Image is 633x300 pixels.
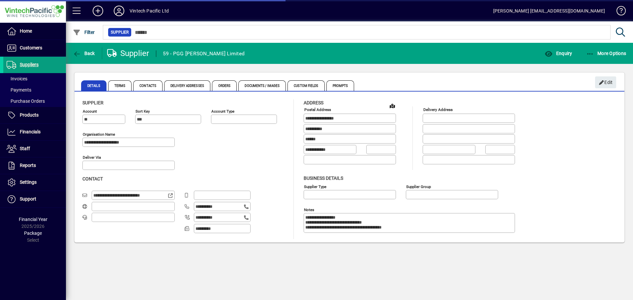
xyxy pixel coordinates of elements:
[163,48,245,59] div: 59 - PGG [PERSON_NAME] Limited
[304,207,314,212] mat-label: Notes
[326,80,354,91] span: Prompts
[212,80,237,91] span: Orders
[66,47,102,59] app-page-header-button: Back
[20,196,36,202] span: Support
[83,132,115,137] mat-label: Organisation name
[287,80,324,91] span: Custom Fields
[586,51,626,56] span: More Options
[164,80,210,91] span: Delivery Addresses
[387,100,398,111] a: View on map
[7,87,31,93] span: Payments
[3,95,66,107] a: Purchase Orders
[20,129,41,134] span: Financials
[3,191,66,207] a: Support
[545,51,572,56] span: Enquiry
[83,109,97,114] mat-label: Account
[3,84,66,95] a: Payments
[3,174,66,191] a: Settings
[108,5,130,17] button: Profile
[20,45,42,50] span: Customers
[3,141,66,157] a: Staff
[136,109,150,114] mat-label: Sort key
[130,6,169,16] div: Vintech Pacific Ltd
[20,62,39,67] span: Suppliers
[3,73,66,84] a: Invoices
[612,1,625,23] a: Knowledge Base
[3,157,66,174] a: Reports
[304,184,326,189] mat-label: Supplier type
[493,6,605,16] div: [PERSON_NAME] [EMAIL_ADDRESS][DOMAIN_NAME]
[543,47,574,59] button: Enquiry
[20,28,32,34] span: Home
[73,51,95,56] span: Back
[3,124,66,140] a: Financials
[599,77,613,88] span: Edit
[7,76,27,81] span: Invoices
[82,176,103,181] span: Contact
[19,217,47,222] span: Financial Year
[304,100,323,105] span: Address
[133,80,163,91] span: Contacts
[20,179,37,185] span: Settings
[304,176,343,181] span: Business details
[20,112,39,118] span: Products
[3,107,66,123] a: Products
[20,163,36,168] span: Reports
[595,76,616,88] button: Edit
[3,23,66,40] a: Home
[211,109,234,114] mat-label: Account Type
[87,5,108,17] button: Add
[107,48,149,59] div: Supplier
[71,47,97,59] button: Back
[82,100,104,105] span: Supplier
[81,80,106,91] span: Details
[3,40,66,56] a: Customers
[71,26,97,38] button: Filter
[111,29,129,36] span: Supplier
[108,80,132,91] span: Terms
[73,30,95,35] span: Filter
[238,80,286,91] span: Documents / Images
[7,98,45,104] span: Purchase Orders
[83,155,101,160] mat-label: Deliver via
[24,231,42,236] span: Package
[406,184,431,189] mat-label: Supplier group
[20,146,30,151] span: Staff
[585,47,628,59] button: More Options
